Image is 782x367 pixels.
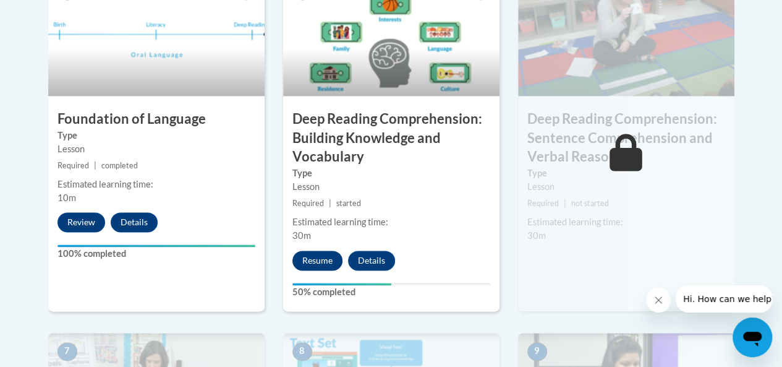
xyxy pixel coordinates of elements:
span: 10m [57,192,76,203]
span: completed [101,161,138,170]
div: Estimated learning time: [527,215,725,229]
h3: Deep Reading Comprehension: Sentence Comprehension and Verbal Reasoning [518,110,734,166]
button: Review [57,212,105,232]
span: 30m [292,230,311,241]
span: Hi. How can we help? [7,9,100,19]
iframe: Close message [646,288,671,313]
span: 30m [527,230,546,241]
iframe: Message from company [676,285,772,313]
div: Lesson [57,142,255,156]
span: 9 [527,342,547,361]
span: | [94,161,96,170]
span: | [564,199,566,208]
label: 50% completed [292,285,490,299]
div: Estimated learning time: [57,178,255,191]
span: started [336,199,361,208]
button: Resume [292,251,342,270]
label: Type [527,166,725,180]
span: Required [292,199,324,208]
div: Your progress [57,244,255,247]
iframe: Button to launch messaging window [733,317,772,357]
div: Your progress [292,283,391,285]
div: Lesson [527,180,725,194]
span: 7 [57,342,77,361]
span: Required [57,161,89,170]
label: 100% completed [57,247,255,261]
div: Lesson [292,180,490,194]
span: not started [571,199,609,208]
button: Details [348,251,395,270]
h3: Deep Reading Comprehension: Building Knowledge and Vocabulary [283,110,499,166]
span: 8 [292,342,312,361]
label: Type [57,129,255,142]
span: Required [527,199,559,208]
button: Details [111,212,158,232]
h3: Foundation of Language [48,110,265,129]
label: Type [292,166,490,180]
div: Estimated learning time: [292,215,490,229]
span: | [329,199,331,208]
